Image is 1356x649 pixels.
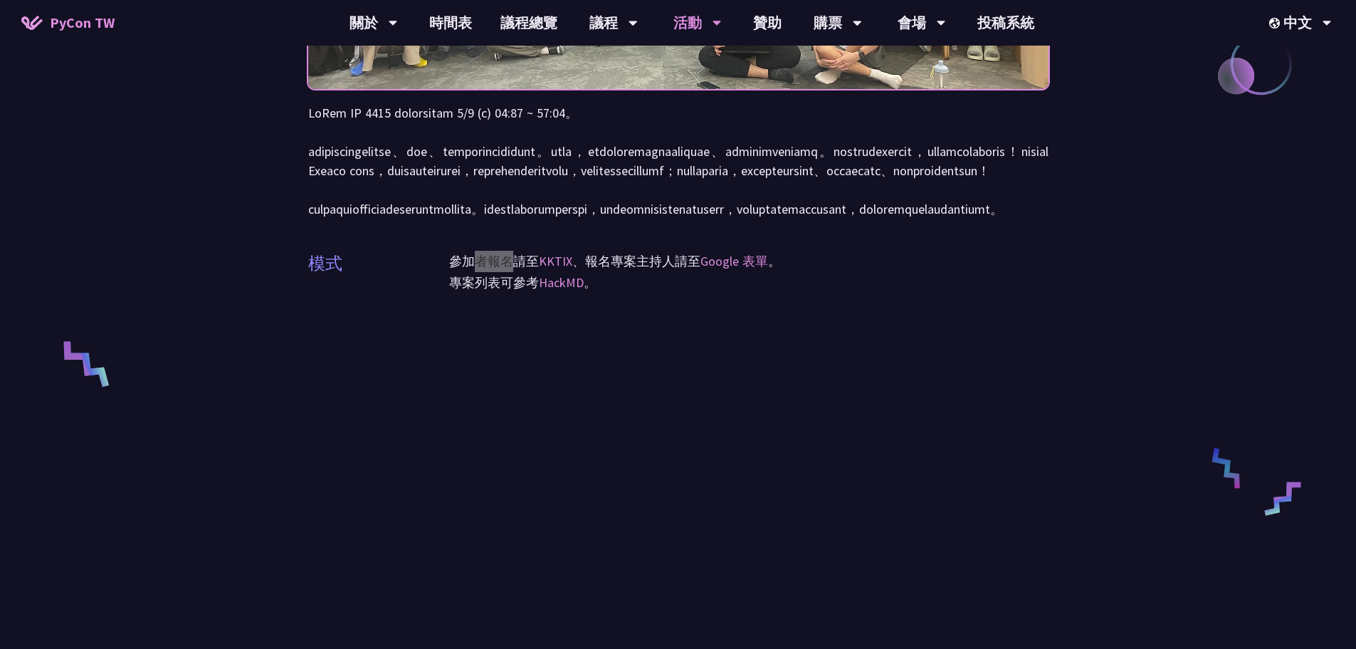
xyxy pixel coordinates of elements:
[449,251,1048,272] p: 參加者報名請至 、報名專案主持人請至 。
[539,253,572,269] a: KKTIX
[7,5,129,41] a: PyCon TW
[539,274,584,291] a: HackMD
[308,251,342,276] p: 模式
[50,12,115,33] span: PyCon TW
[700,253,768,269] a: Google 表單
[449,272,1048,294] p: 專案列表可參考 。
[1269,18,1283,28] img: Locale Icon
[308,103,1048,219] p: LoRem IP 4415 dolorsitam 5/9 (c) 04:87 ~ 57:04。 adipiscingelitse、doe、temporincididunt。utla，etdolo...
[21,16,43,30] img: Home icon of PyCon TW 2025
